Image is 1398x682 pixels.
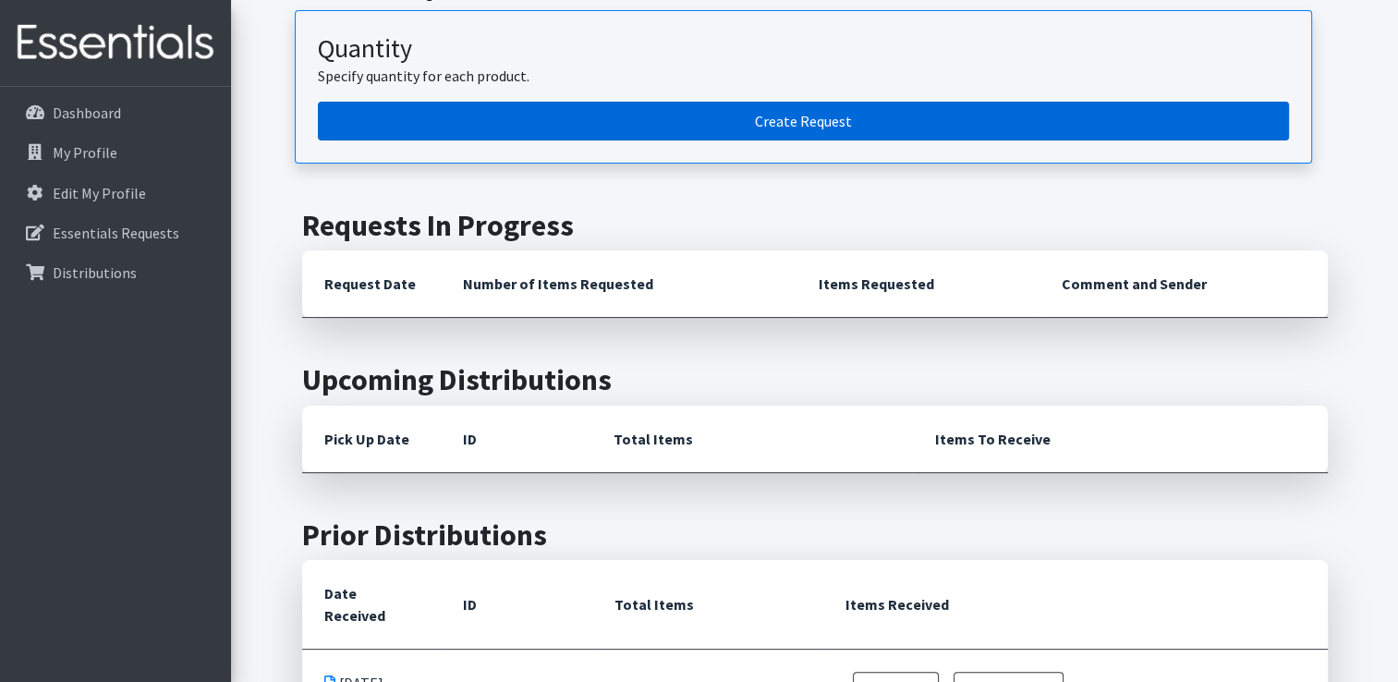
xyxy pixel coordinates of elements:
img: HumanEssentials [7,12,224,74]
p: Essentials Requests [53,224,179,242]
h2: Prior Distributions [302,518,1328,553]
th: ID [441,560,592,650]
th: Items Requested [796,250,1039,318]
a: Dashboard [7,94,224,131]
a: Distributions [7,254,224,291]
h2: Upcoming Distributions [302,362,1328,397]
th: Request Date [302,250,441,318]
a: My Profile [7,134,224,171]
th: Items Received [823,560,1327,650]
th: Number of Items Requested [441,250,797,318]
th: Total Items [592,560,823,650]
th: ID [441,406,591,473]
p: Specify quantity for each product. [318,65,1289,87]
th: Items To Receive [913,406,1328,473]
a: Edit My Profile [7,175,224,212]
p: My Profile [53,143,117,162]
h3: Quantity [318,33,1289,65]
h2: Requests In Progress [302,208,1328,243]
th: Total Items [591,406,913,473]
th: Date Received [302,560,441,650]
a: Create a request by quantity [318,102,1289,140]
p: Distributions [53,263,137,282]
p: Dashboard [53,104,121,122]
p: Edit My Profile [53,184,146,202]
th: Pick Up Date [302,406,441,473]
a: Essentials Requests [7,214,224,251]
th: Comment and Sender [1039,250,1327,318]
